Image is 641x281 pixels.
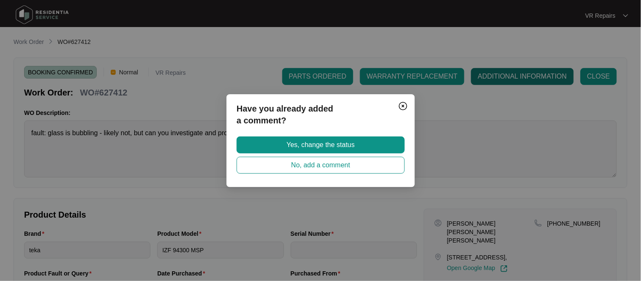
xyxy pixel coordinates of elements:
button: Yes, change the status [237,136,405,153]
span: No, add a comment [291,160,350,170]
button: No, add a comment [237,157,405,174]
span: Yes, change the status [286,140,355,150]
img: closeCircle [398,101,408,111]
button: Close [396,99,410,113]
p: Have you already added [237,103,405,115]
p: a comment? [237,115,405,126]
